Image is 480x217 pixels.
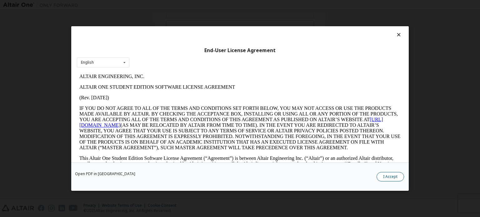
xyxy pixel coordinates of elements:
p: ALTAIR ENGINEERING, INC. [2,2,324,8]
p: ALTAIR ONE STUDENT EDITION SOFTWARE LICENSE AGREEMENT [2,13,324,19]
button: I Accept [377,172,404,181]
div: End-User License Agreement [77,47,403,54]
p: This Altair One Student Edition Software License Agreement (“Agreement”) is between Altair Engine... [2,84,324,107]
a: [URL][DOMAIN_NAME] [2,46,306,57]
p: IF YOU DO NOT AGREE TO ALL OF THE TERMS AND CONDITIONS SET FORTH BELOW, YOU MAY NOT ACCESS OR USE... [2,34,324,79]
p: (Rev. [DATE]) [2,24,324,29]
a: Open PDF in [GEOGRAPHIC_DATA] [75,172,135,176]
div: English [81,61,94,64]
